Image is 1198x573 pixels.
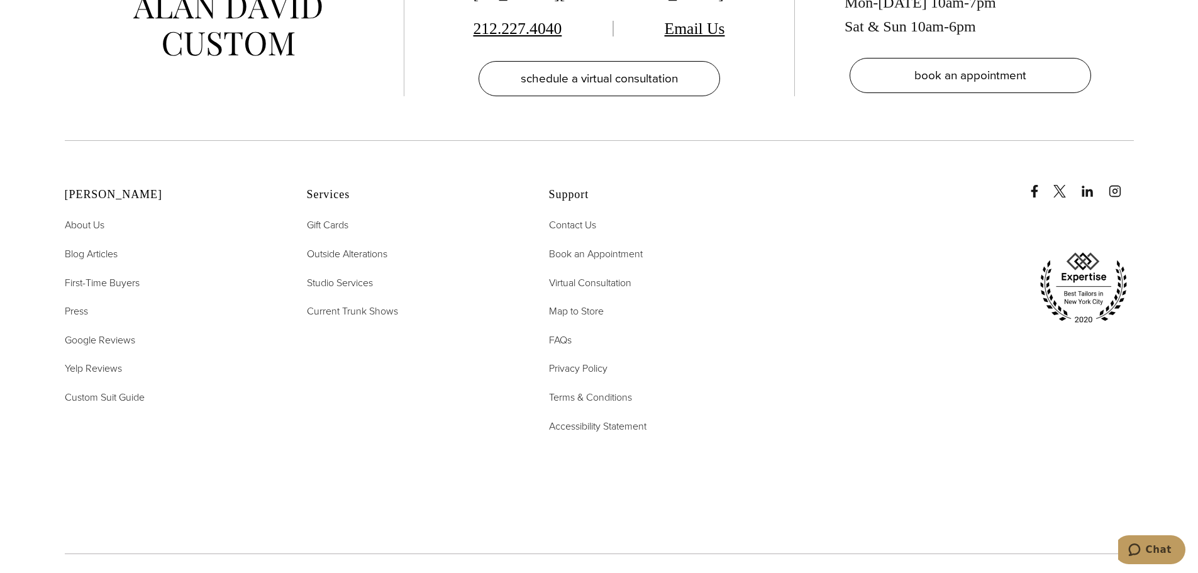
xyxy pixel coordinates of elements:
h2: Services [307,188,518,202]
a: Facebook [1028,172,1051,197]
span: Blog Articles [65,247,118,261]
span: Yelp Reviews [65,361,122,376]
a: 212.227.4040 [474,19,562,38]
span: Press [65,304,88,318]
img: expertise, best tailors in new york city 2020 [1033,248,1134,328]
a: First-Time Buyers [65,275,140,291]
nav: Alan David Footer Nav [65,217,275,405]
a: Accessibility Statement [549,418,646,435]
iframe: Opens a widget where you can chat to one of our agents [1118,535,1185,567]
span: Custom Suit Guide [65,390,145,404]
span: FAQs [549,333,572,347]
span: Book an Appointment [549,247,643,261]
a: schedule a virtual consultation [479,61,720,96]
a: Yelp Reviews [65,360,122,377]
span: Studio Services [307,275,373,290]
span: Current Trunk Shows [307,304,398,318]
span: Accessibility Statement [549,419,646,433]
a: Virtual Consultation [549,275,631,291]
span: Map to Store [549,304,604,318]
a: Terms & Conditions [549,389,632,406]
a: Studio Services [307,275,373,291]
a: instagram [1109,172,1134,197]
h2: Support [549,188,760,202]
a: FAQs [549,332,572,348]
span: About Us [65,218,104,232]
a: Google Reviews [65,332,135,348]
span: Contact Us [549,218,596,232]
a: Custom Suit Guide [65,389,145,406]
span: Gift Cards [307,218,348,232]
span: First-Time Buyers [65,275,140,290]
a: x/twitter [1053,172,1079,197]
a: About Us [65,217,104,233]
span: Virtual Consultation [549,275,631,290]
span: Google Reviews [65,333,135,347]
a: Book an Appointment [549,246,643,262]
a: Map to Store [549,303,604,320]
span: Privacy Policy [549,361,607,376]
a: Current Trunk Shows [307,303,398,320]
a: linkedin [1081,172,1106,197]
a: Blog Articles [65,246,118,262]
a: Press [65,303,88,320]
nav: Services Footer Nav [307,217,518,319]
nav: Support Footer Nav [549,217,760,434]
span: Outside Alterations [307,247,387,261]
a: book an appointment [850,58,1091,93]
a: Gift Cards [307,217,348,233]
h2: [PERSON_NAME] [65,188,275,202]
a: Contact Us [549,217,596,233]
span: Terms & Conditions [549,390,632,404]
span: schedule a virtual consultation [521,69,678,87]
a: Email Us [665,19,725,38]
span: book an appointment [914,66,1026,84]
a: Outside Alterations [307,246,387,262]
a: Privacy Policy [549,360,607,377]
